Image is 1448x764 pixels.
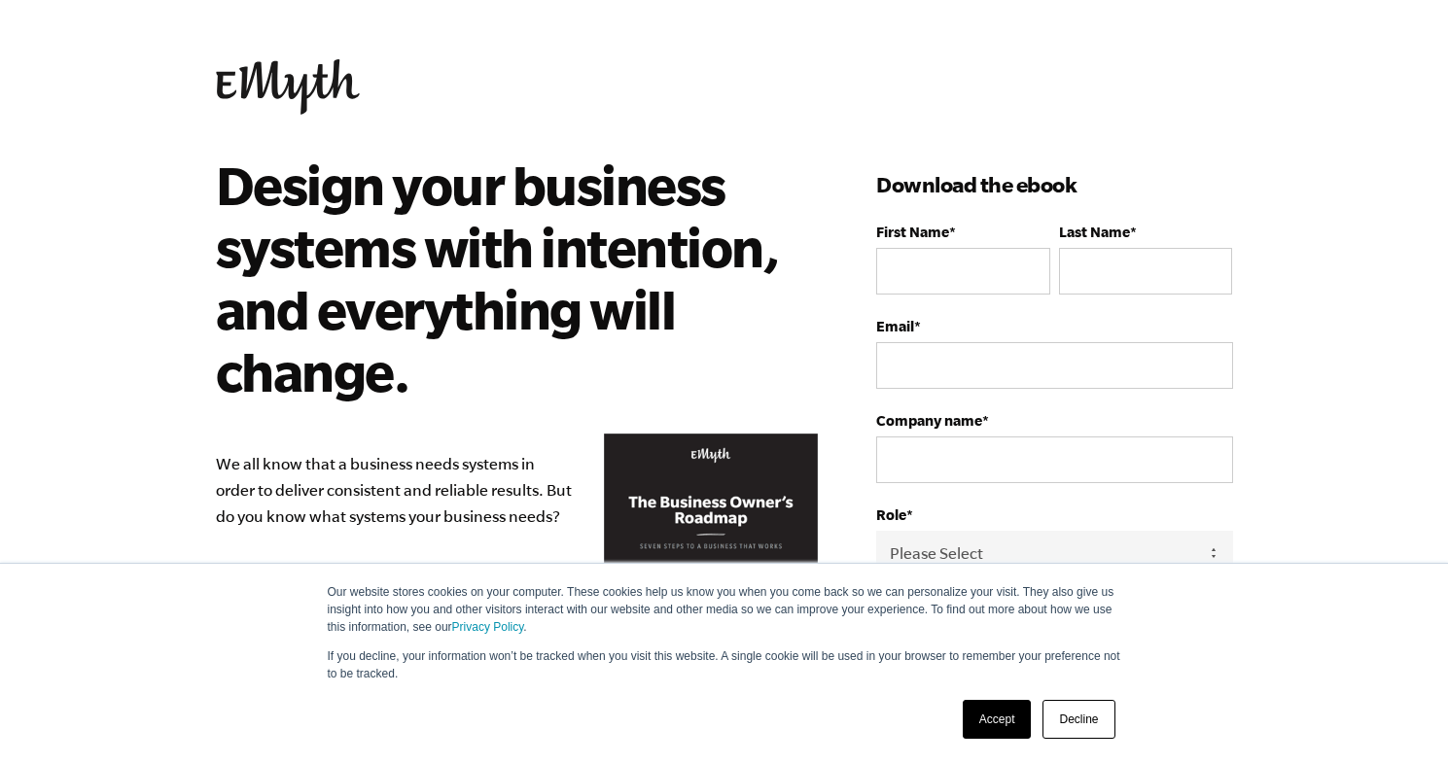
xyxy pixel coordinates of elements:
[452,620,524,634] a: Privacy Policy
[216,59,360,115] img: EMyth
[604,434,818,711] img: Business Owners Roadmap Cover
[876,318,914,334] span: Email
[876,506,906,523] span: Role
[1042,700,1114,739] a: Decline
[328,647,1121,682] p: If you decline, your information won’t be tracked when you visit this website. A single cookie wi...
[876,224,949,240] span: First Name
[1059,224,1130,240] span: Last Name
[876,169,1232,200] h3: Download the ebook
[876,412,982,429] span: Company name
[216,154,791,402] h2: Design your business systems with intention, and everything will change.
[328,583,1121,636] p: Our website stores cookies on your computer. These cookies help us know you when you come back so...
[963,700,1032,739] a: Accept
